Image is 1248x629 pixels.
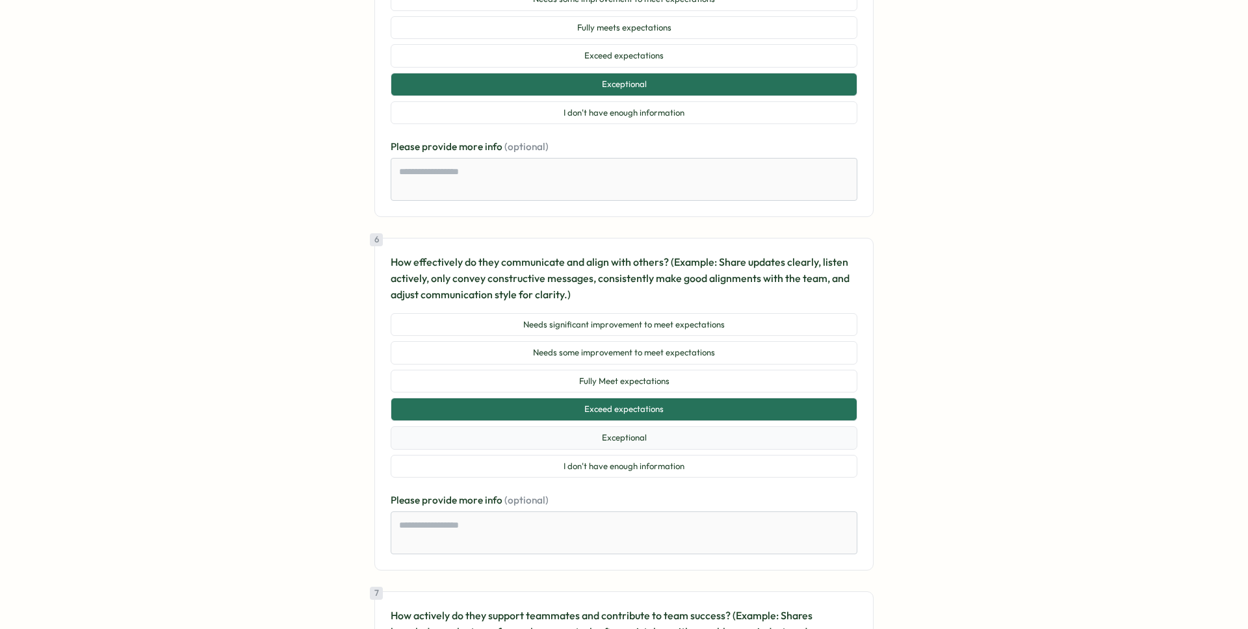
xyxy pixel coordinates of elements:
span: Please [391,140,422,153]
span: provide [422,140,459,153]
span: more [459,494,485,506]
button: Needs some improvement to meet expectations [391,341,857,365]
p: How effectively do they communicate and align with others? (Example: Share updates clearly, liste... [391,254,857,302]
button: Fully meets expectations [391,16,857,40]
button: I don't have enough information [391,455,857,478]
button: Exceptional [391,426,857,450]
span: provide [422,494,459,506]
div: 7 [370,587,383,600]
button: Exceptional [391,73,857,96]
span: info [485,140,504,153]
span: Please [391,494,422,506]
button: I don't have enough information [391,101,857,125]
button: Exceed expectations [391,398,857,421]
span: (optional) [504,140,549,153]
button: Needs significant improvement to meet expectations [391,313,857,337]
button: Exceed expectations [391,44,857,68]
span: (optional) [504,494,549,506]
span: info [485,494,504,506]
button: Fully Meet expectations [391,370,857,393]
span: more [459,140,485,153]
div: 6 [370,233,383,246]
